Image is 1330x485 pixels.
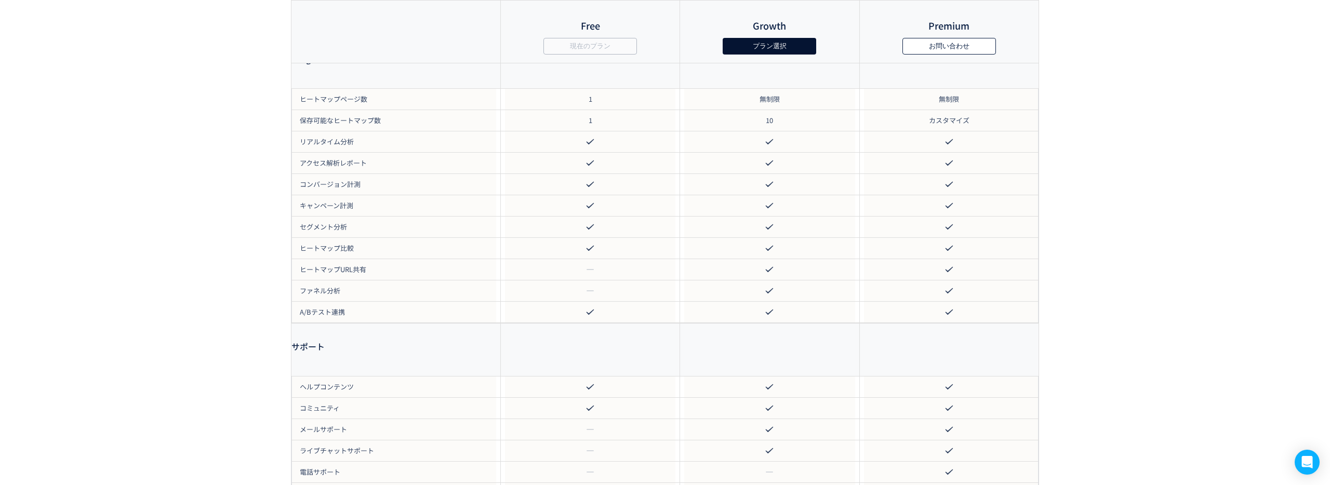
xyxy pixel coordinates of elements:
[291,398,500,419] div: コミュニティ
[723,38,816,55] button: プラン選択
[291,153,500,173] div: アクセス解析レポート​
[291,440,500,461] div: ライブチャットサポート
[501,19,680,32] h4: Free
[680,19,859,32] h4: Growth
[291,280,500,301] div: ファネル分析
[929,110,969,131] span: カスタマイズ
[589,110,592,131] span: 1
[543,38,637,55] button: 現在のプラン
[860,19,1039,32] h4: Premium
[291,259,500,280] div: ヒートマップURL共有
[291,217,500,237] div: セグメント分析
[291,174,500,195] div: コンバージョン計測
[902,38,996,55] button: お問い合わせ
[291,89,500,110] div: ヒートマップページ数​
[291,419,500,440] div: メールサポート
[766,110,773,131] span: 10
[589,89,592,110] span: 1
[291,302,500,322] div: A/Bテスト連携
[291,462,500,482] div: 電話サポート
[939,89,959,110] span: 無制限
[760,89,780,110] span: 無制限
[291,238,500,259] div: ヒートマップ比較
[291,110,500,131] div: 保存可能なヒートマップ数
[1295,450,1320,475] div: Open Intercom Messenger
[291,324,501,376] td: サポート
[291,376,500,397] div: ヘルプコンテンツ
[291,195,500,216] div: キャンペーン計測
[291,131,500,152] div: リアルタイム分析​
